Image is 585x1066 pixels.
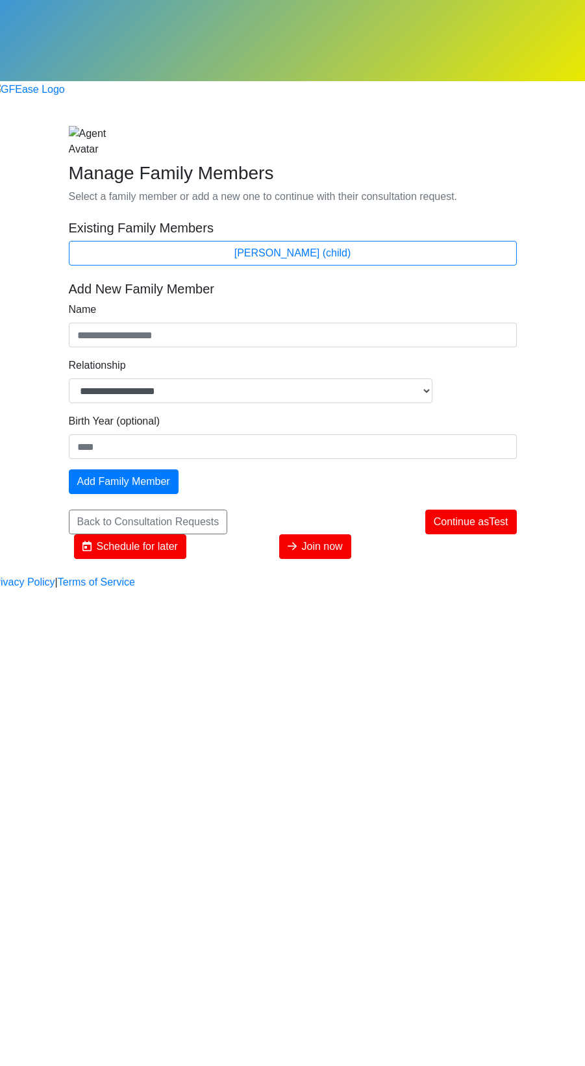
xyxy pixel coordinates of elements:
[69,510,228,534] button: Back to Consultation Requests
[58,575,135,590] a: Terms of Service
[69,126,127,157] img: Agent Avatar
[279,534,351,559] button: Join now
[55,575,58,590] a: |
[69,189,517,205] p: Select a family member or add a new one to continue with their consultation request.
[69,302,97,317] label: Name
[69,162,517,184] h3: Manage Family Members
[69,241,517,266] button: [PERSON_NAME] (child)
[425,510,517,534] button: Continue asTest
[69,281,517,297] h5: Add New Family Member
[69,220,517,236] h5: Existing Family Members
[489,516,508,527] span: Test
[69,469,179,494] button: Add Family Member
[69,414,160,429] label: Birth Year (optional)
[74,534,186,559] button: Schedule for later
[69,358,126,373] label: Relationship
